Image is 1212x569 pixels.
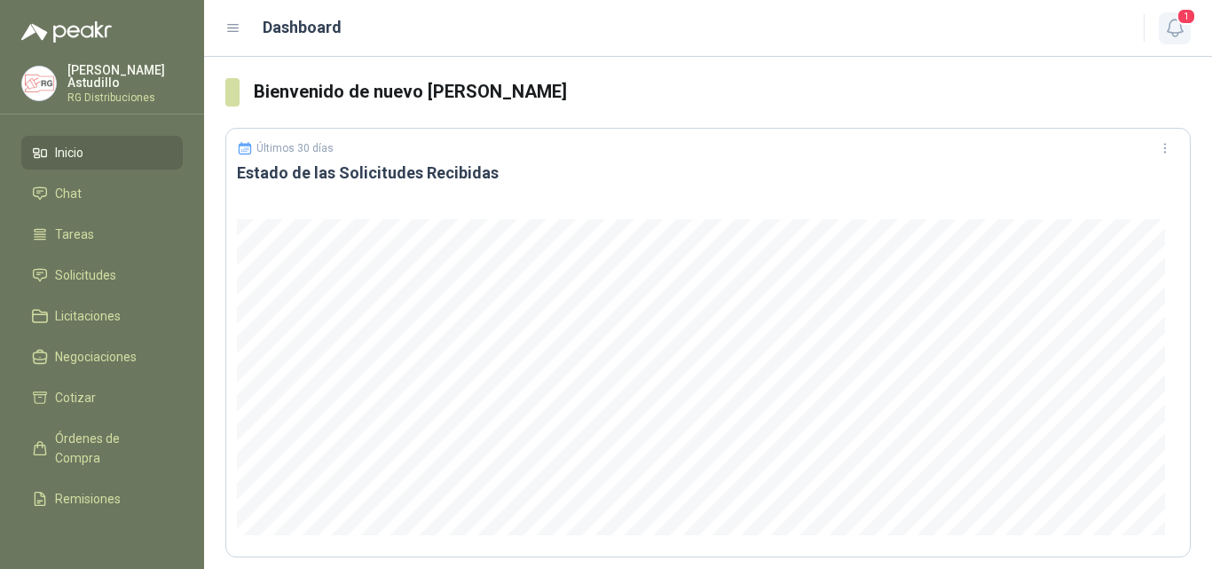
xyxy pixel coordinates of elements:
[21,381,183,415] a: Cotizar
[21,299,183,333] a: Licitaciones
[263,15,342,40] h1: Dashboard
[254,78,1191,106] h3: Bienvenido de nuevo [PERSON_NAME]
[1159,12,1191,44] button: 1
[55,489,121,509] span: Remisiones
[55,306,121,326] span: Licitaciones
[21,340,183,374] a: Negociaciones
[55,225,94,244] span: Tareas
[55,388,96,407] span: Cotizar
[55,143,83,162] span: Inicio
[22,67,56,100] img: Company Logo
[1177,8,1196,25] span: 1
[55,265,116,285] span: Solicitudes
[21,21,112,43] img: Logo peakr
[21,177,183,210] a: Chat
[21,258,183,292] a: Solicitudes
[67,64,183,89] p: [PERSON_NAME] Astudillo
[55,184,82,203] span: Chat
[256,142,334,154] p: Últimos 30 días
[237,162,1179,184] h3: Estado de las Solicitudes Recibidas
[21,523,183,557] a: Configuración
[55,347,137,367] span: Negociaciones
[21,422,183,475] a: Órdenes de Compra
[21,217,183,251] a: Tareas
[67,92,183,103] p: RG Distribuciones
[55,429,166,468] span: Órdenes de Compra
[21,136,183,170] a: Inicio
[21,482,183,516] a: Remisiones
